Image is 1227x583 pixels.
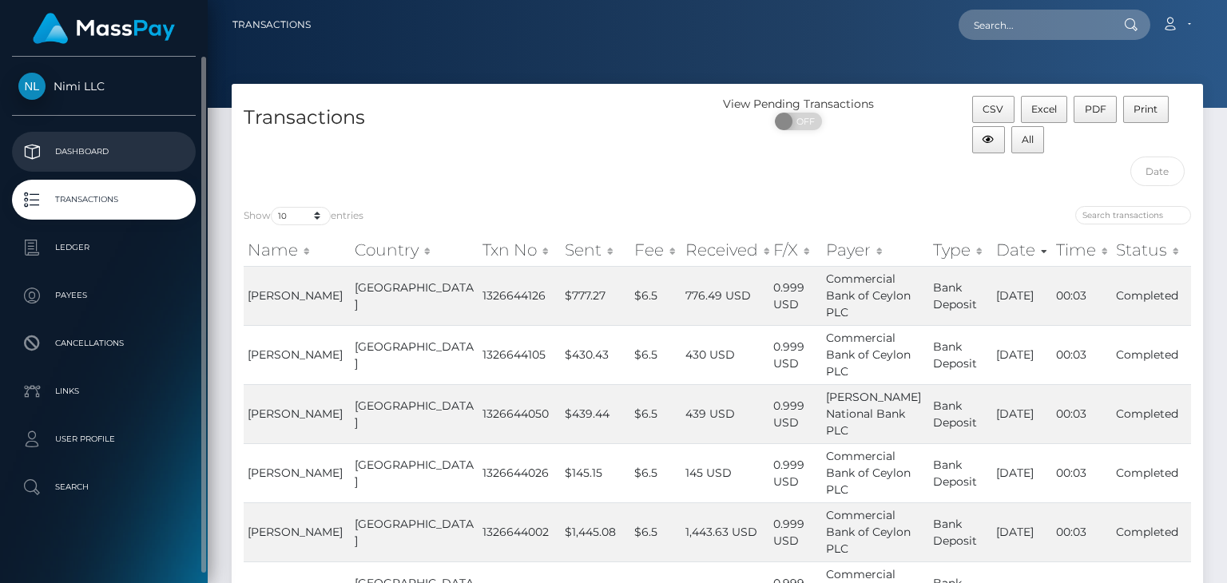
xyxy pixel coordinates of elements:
td: $6.5 [630,384,681,443]
td: Bank Deposit [929,502,992,561]
span: [PERSON_NAME] [248,525,343,539]
td: 776.49 USD [681,266,769,325]
td: 1326644126 [478,266,561,325]
td: Bank Deposit [929,266,992,325]
td: 439 USD [681,384,769,443]
td: 00:03 [1052,384,1112,443]
th: Country: activate to sort column ascending [351,234,478,266]
td: $145.15 [561,443,630,502]
a: Ledger [12,228,196,268]
td: [GEOGRAPHIC_DATA] [351,266,478,325]
td: $6.5 [630,325,681,384]
td: Bank Deposit [929,443,992,502]
input: Search transactions [1075,206,1191,224]
td: Completed [1112,502,1191,561]
th: Time: activate to sort column ascending [1052,234,1112,266]
td: $430.43 [561,325,630,384]
td: $439.44 [561,384,630,443]
th: Name: activate to sort column ascending [244,234,351,266]
td: [DATE] [992,266,1051,325]
input: Search... [959,10,1109,40]
span: [PERSON_NAME] National Bank PLC [826,390,921,438]
span: Nimi LLC [12,79,196,93]
td: 00:03 [1052,325,1112,384]
th: Status: activate to sort column ascending [1112,234,1191,266]
label: Show entries [244,207,363,225]
td: Completed [1112,325,1191,384]
td: [DATE] [992,443,1051,502]
span: [PERSON_NAME] [248,288,343,303]
span: OFF [784,113,824,130]
p: Ledger [18,236,189,260]
td: $6.5 [630,502,681,561]
div: View Pending Transactions [717,96,880,113]
td: 0.999 USD [769,266,822,325]
td: Bank Deposit [929,325,992,384]
td: 0.999 USD [769,384,822,443]
span: [PERSON_NAME] [248,466,343,480]
td: [DATE] [992,325,1051,384]
td: 1326644026 [478,443,561,502]
td: $6.5 [630,266,681,325]
td: [DATE] [992,502,1051,561]
img: Nimi LLC [18,73,46,100]
button: CSV [972,96,1015,123]
td: 430 USD [681,325,769,384]
th: Type: activate to sort column ascending [929,234,992,266]
td: 1326644105 [478,325,561,384]
th: F/X: activate to sort column ascending [769,234,822,266]
span: PDF [1085,103,1106,115]
th: Fee: activate to sort column ascending [630,234,681,266]
td: [GEOGRAPHIC_DATA] [351,325,478,384]
td: 0.999 USD [769,502,822,561]
a: Dashboard [12,132,196,172]
th: Date: activate to sort column ascending [992,234,1051,266]
td: Completed [1112,266,1191,325]
a: Links [12,371,196,411]
td: Completed [1112,384,1191,443]
span: Commercial Bank of Ceylon PLC [826,508,911,556]
p: Dashboard [18,140,189,164]
td: 1,443.63 USD [681,502,769,561]
button: Print [1123,96,1169,123]
button: Column visibility [972,126,1005,153]
td: 0.999 USD [769,443,822,502]
span: [PERSON_NAME] [248,347,343,362]
img: MassPay Logo [33,13,175,44]
p: Cancellations [18,331,189,355]
button: Excel [1021,96,1068,123]
select: Showentries [271,207,331,225]
td: [DATE] [992,384,1051,443]
a: User Profile [12,419,196,459]
td: Bank Deposit [929,384,992,443]
span: Commercial Bank of Ceylon PLC [826,449,911,497]
span: All [1022,133,1034,145]
td: [GEOGRAPHIC_DATA] [351,502,478,561]
td: [GEOGRAPHIC_DATA] [351,443,478,502]
th: Txn No: activate to sort column ascending [478,234,561,266]
th: Sent: activate to sort column ascending [561,234,630,266]
td: Completed [1112,443,1191,502]
button: PDF [1074,96,1117,123]
a: Transactions [232,8,311,42]
td: $6.5 [630,443,681,502]
p: User Profile [18,427,189,451]
th: Received: activate to sort column ascending [681,234,769,266]
span: Excel [1031,103,1057,115]
a: Transactions [12,180,196,220]
th: Payer: activate to sort column ascending [822,234,929,266]
td: [GEOGRAPHIC_DATA] [351,384,478,443]
td: 145 USD [681,443,769,502]
p: Links [18,379,189,403]
p: Search [18,475,189,499]
td: $1,445.08 [561,502,630,561]
a: Payees [12,276,196,315]
span: CSV [983,103,1003,115]
td: 00:03 [1052,443,1112,502]
a: Search [12,467,196,507]
td: 00:03 [1052,266,1112,325]
td: 1326644050 [478,384,561,443]
td: 0.999 USD [769,325,822,384]
h4: Transactions [244,104,705,132]
a: Cancellations [12,323,196,363]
